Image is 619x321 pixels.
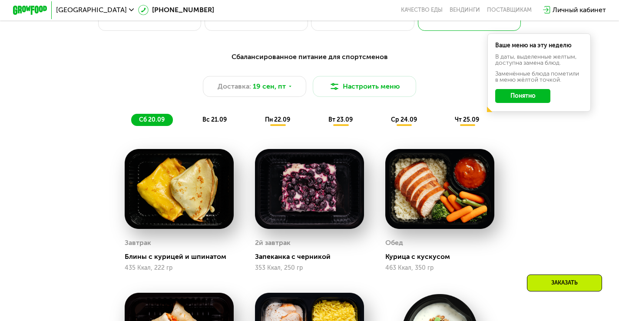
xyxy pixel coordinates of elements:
a: Качество еды [401,7,443,13]
span: пн 22.09 [265,116,290,123]
div: Заказать [527,275,602,291]
div: 463 Ккал, 350 гр [385,265,494,271]
span: вт 23.09 [328,116,353,123]
div: В даты, выделенные желтым, доступна замена блюд. [495,54,583,66]
span: [GEOGRAPHIC_DATA] [56,7,127,13]
div: Завтрак [125,236,151,249]
div: 435 Ккал, 222 гр [125,265,234,271]
button: Понятно [495,89,550,103]
div: Ваше меню на эту неделю [495,43,583,49]
button: Настроить меню [313,76,416,97]
a: [PHONE_NUMBER] [138,5,214,15]
a: Вендинги [450,7,480,13]
div: Блины с курицей и шпинатом [125,252,241,261]
span: чт 25.09 [455,116,479,123]
span: вс 21.09 [202,116,227,123]
span: 19 сен, пт [253,81,286,92]
div: Личный кабинет [553,5,606,15]
div: Заменённые блюда пометили в меню жёлтой точкой. [495,71,583,83]
div: Курица с кускусом [385,252,501,261]
div: 2й завтрак [255,236,291,249]
div: Запеканка с черникой [255,252,371,261]
div: Обед [385,236,403,249]
div: поставщикам [487,7,532,13]
div: 353 Ккал, 250 гр [255,265,364,271]
span: ср 24.09 [391,116,417,123]
span: сб 20.09 [139,116,165,123]
span: Доставка: [218,81,251,92]
div: Сбалансированное питание для спортсменов [55,52,564,63]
